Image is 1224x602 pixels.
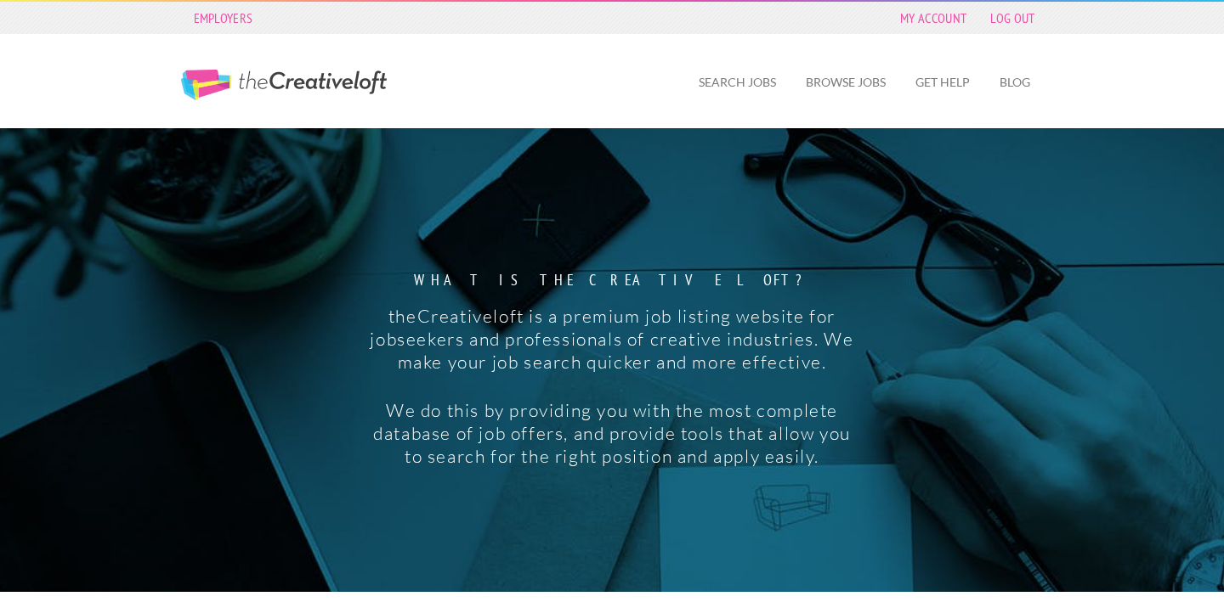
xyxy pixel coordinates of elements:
a: Blog [986,63,1044,102]
strong: What is the creative loft? [366,273,857,288]
a: Get Help [902,63,983,102]
a: The Creative Loft [181,70,387,100]
a: Browse Jobs [792,63,899,102]
a: Employers [185,6,262,30]
a: Log Out [982,6,1043,30]
a: Search Jobs [685,63,790,102]
p: theCreativeloft is a premium job listing website for jobseekers and professionals of creative ind... [366,305,857,374]
a: My Account [892,6,975,30]
p: We do this by providing you with the most complete database of job offers, and provide tools that... [366,399,857,468]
